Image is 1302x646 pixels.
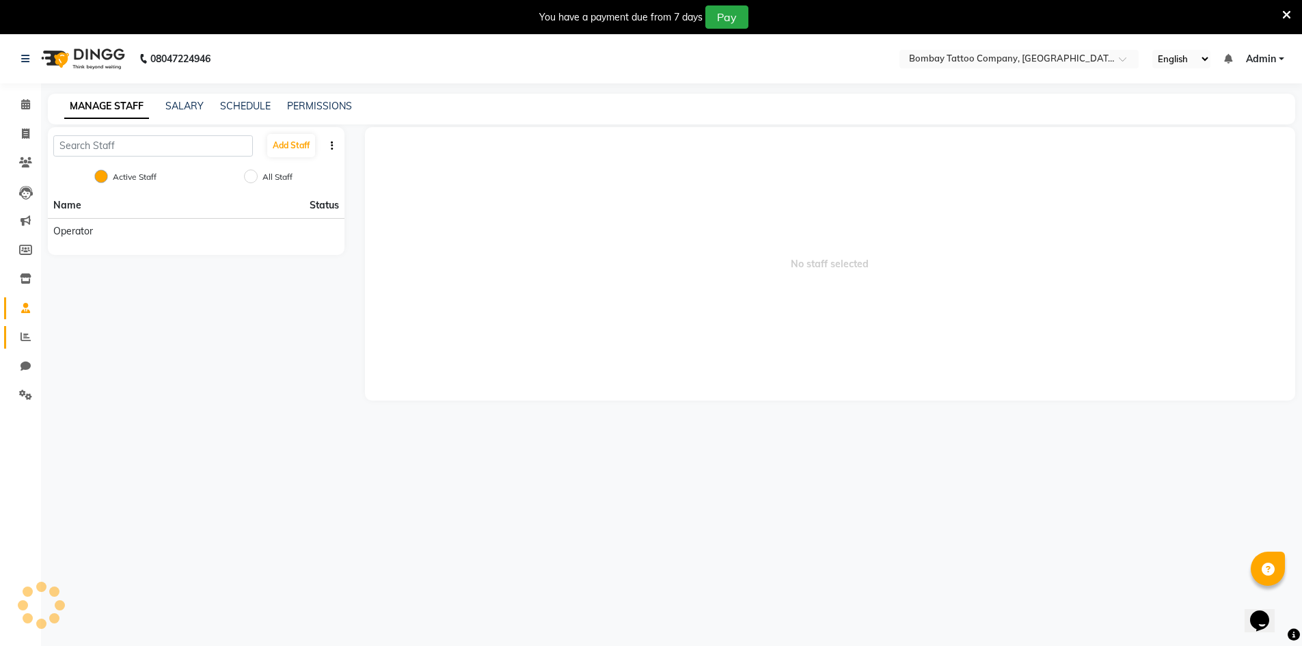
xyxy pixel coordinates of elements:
div: You have a payment due from 7 days [539,10,703,25]
a: MANAGE STAFF [64,94,149,119]
a: SCHEDULE [220,100,271,112]
a: PERMISSIONS [287,100,352,112]
span: No staff selected [365,127,1295,401]
span: Operator [53,224,93,239]
button: Pay [705,5,748,29]
span: Name [53,199,81,211]
label: Active Staff [113,171,157,183]
a: SALARY [165,100,204,112]
iframe: chat widget [1245,591,1288,632]
span: Status [310,198,339,213]
label: All Staff [262,171,293,183]
input: Search Staff [53,135,253,157]
span: Admin [1246,52,1276,66]
button: Add Staff [267,134,315,157]
b: 08047224946 [150,40,211,78]
img: logo [35,40,128,78]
